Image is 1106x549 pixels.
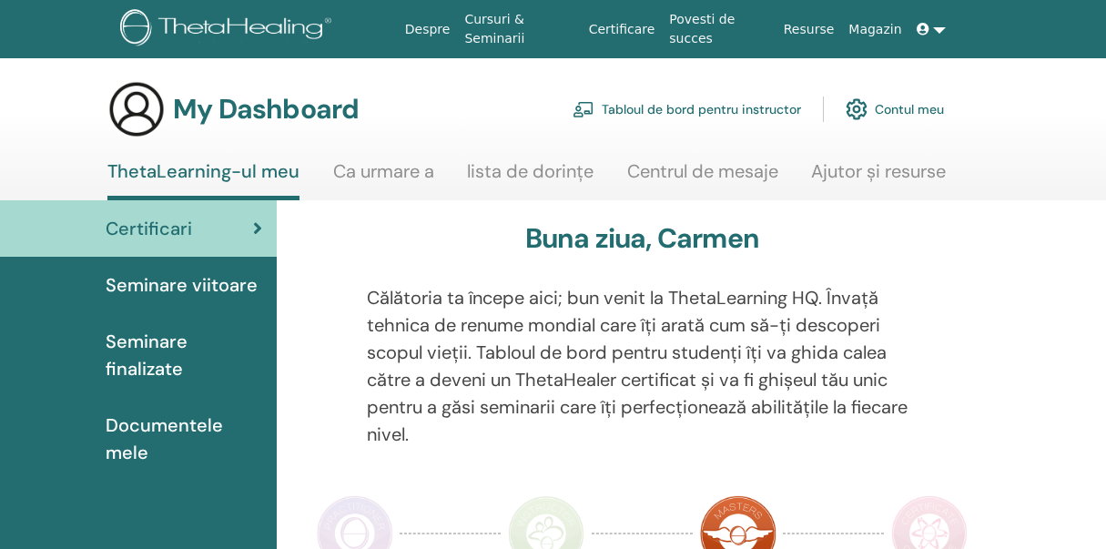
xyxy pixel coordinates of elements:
span: Certificari [106,215,192,242]
img: generic-user-icon.jpg [107,80,166,138]
a: Tabloul de bord pentru instructor [573,89,801,129]
a: Ajutor și resurse [811,160,946,196]
img: logo.png [120,9,338,50]
h3: My Dashboard [173,93,359,126]
p: Călătoria ta începe aici; bun venit la ThetaLearning HQ. Învață tehnica de renume mondial care îț... [367,284,917,448]
a: Contul meu [846,89,944,129]
a: Cursuri & Seminarii [457,3,581,56]
img: cog.svg [846,94,868,125]
a: Povesti de succes [662,3,776,56]
a: ThetaLearning-ul meu [107,160,299,200]
span: Seminare viitoare [106,271,258,299]
span: Seminare finalizate [106,328,262,382]
a: Centrul de mesaje [627,160,778,196]
a: lista de dorințe [467,160,594,196]
img: chalkboard-teacher.svg [573,101,594,117]
a: Resurse [776,13,842,46]
a: Magazin [841,13,908,46]
a: Ca urmare a [333,160,434,196]
a: Despre [398,13,458,46]
h3: Buna ziua, Carmen [525,222,759,255]
span: Documentele mele [106,412,262,466]
a: Certificare [582,13,663,46]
